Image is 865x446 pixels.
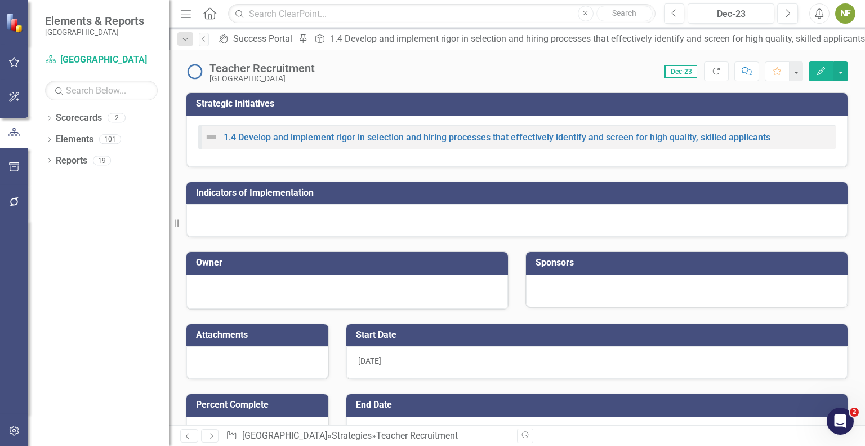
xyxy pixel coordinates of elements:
[242,430,327,441] a: [GEOGRAPHIC_DATA]
[664,65,697,78] span: Dec-23
[108,113,126,123] div: 2
[692,7,770,21] div: Dec-23
[596,6,653,21] button: Search
[196,99,842,109] h3: Strategic Initiatives
[45,28,144,37] small: [GEOGRAPHIC_DATA]
[835,3,855,24] button: NF
[332,430,372,441] a: Strategies
[209,62,315,74] div: Teacher Recruitment
[215,32,296,46] a: Success Portal
[45,14,144,28] span: Elements & Reports
[850,408,859,417] span: 2
[612,8,636,17] span: Search
[233,32,296,46] div: Success Portal
[356,400,842,410] h3: End Date
[226,430,509,443] div: » »
[536,258,842,268] h3: Sponsors
[228,4,655,24] input: Search ClearPoint...
[45,54,158,67] a: [GEOGRAPHIC_DATA]
[827,408,854,435] iframe: Intercom live chat
[196,330,323,340] h3: Attachments
[56,112,102,125] a: Scorecards
[356,330,842,340] h3: Start Date
[204,130,218,144] img: Not Defined
[196,188,842,198] h3: Indicators of Implementation
[93,156,111,165] div: 19
[186,63,204,81] img: No Information
[209,74,315,83] div: [GEOGRAPHIC_DATA]
[6,13,25,33] img: ClearPoint Strategy
[56,154,87,167] a: Reports
[99,135,121,144] div: 101
[376,430,458,441] div: Teacher Recruitment
[224,132,770,143] a: 1.4 Develop and implement rigor in selection and hiring processes that effectively identify and s...
[358,356,381,365] span: [DATE]
[196,258,502,268] h3: Owner
[56,133,93,146] a: Elements
[45,81,158,100] input: Search Below...
[688,3,774,24] button: Dec-23
[196,400,323,410] h3: Percent Complete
